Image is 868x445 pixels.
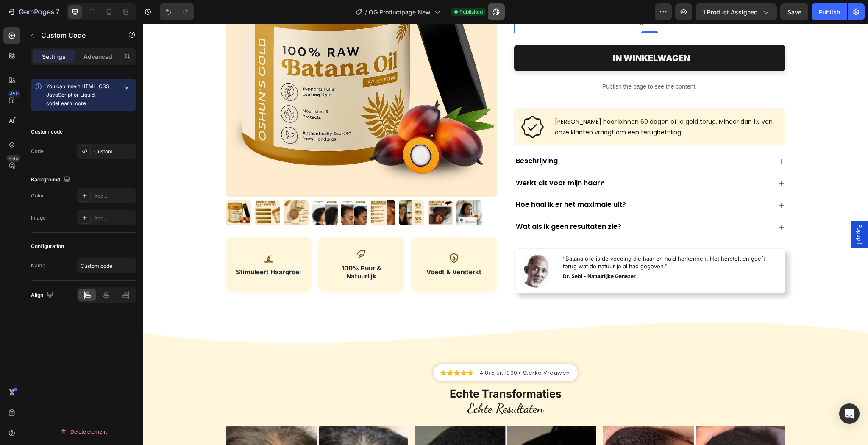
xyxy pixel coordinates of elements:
[780,3,808,20] button: Save
[41,30,113,40] p: Custom Code
[373,133,415,142] p: Beschrijving
[31,174,72,186] div: Background
[839,403,860,424] div: Open Intercom Messenger
[371,58,643,67] p: Publish the page to see the content.
[143,24,868,445] iframe: Design area
[160,3,194,20] div: Undo/Redo
[369,8,431,17] span: OG Productpage New
[31,147,44,155] div: Code
[8,90,20,97] div: 450
[712,200,721,221] span: Popup 1
[377,230,411,264] img: gempages_579750110603248628-36b8e808-3e3a-42d5-b155-c92340de4646.png
[83,52,112,61] p: Advanced
[56,7,59,17] p: 7
[373,177,483,186] p: Hoe haal ik er het maximale uit?
[60,427,107,437] div: Delete element
[94,192,134,200] div: Add...
[365,8,367,17] span: /
[307,364,419,376] span: Echte Transformaties
[819,8,840,17] div: Publish
[459,8,483,16] span: Published
[371,21,643,47] button: IN WINKELWAGEN
[184,241,253,257] span: 100% Puur & Natuurlijk
[412,94,630,113] span: [PERSON_NAME] haar binnen 60 dagen of je geld terug. Minder dan 1% van onze klanten vraagt om een...
[470,28,547,41] div: IN WINKELWAGEN
[46,83,111,106] span: You can insert HTML, CSS, JavaScript or Liquid code
[6,155,20,162] div: Beta
[703,8,758,17] span: 1 product assigned
[31,242,64,250] div: Configuration
[812,3,847,20] button: Publish
[337,345,427,353] p: 4.8/5 uit 1000+ Sterke Vrouwen
[42,52,66,61] p: Settings
[420,231,636,246] p: “Batana olie is de voeding die haar en huid herkennen. Het herstelt en geeft terug wat de natuur ...
[325,377,401,392] span: Echte Resultaten
[787,8,801,16] span: Save
[94,148,134,156] div: Custom
[31,214,46,222] div: Image
[373,154,461,164] span: Werkt dit voor mijn haar?
[58,100,86,106] a: Learn more
[31,289,55,301] div: Align
[284,245,339,253] span: Voedt & Versterkt
[31,425,136,439] button: Delete element
[31,128,63,136] div: Custom code
[696,3,777,20] button: 1 product assigned
[31,262,45,270] div: Name
[31,192,44,200] div: Color
[373,199,479,208] p: Wat als ik geen resultaten zie?
[3,3,63,20] button: 7
[420,249,493,256] strong: Dr. Sebi - Natuurlijke Genezer
[94,214,134,222] div: Add...
[93,245,158,253] span: Stimuleert Haargroei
